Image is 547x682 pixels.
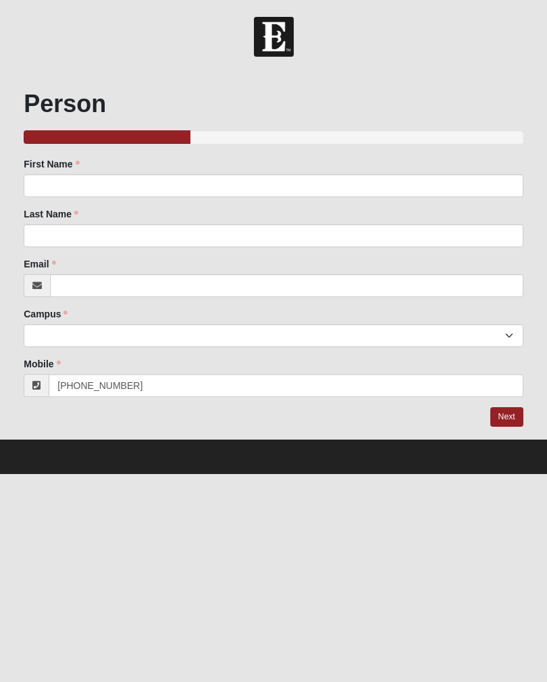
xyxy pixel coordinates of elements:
label: Email [24,257,55,271]
img: Church of Eleven22 Logo [254,17,294,57]
a: Next [490,407,523,427]
label: Campus [24,307,68,321]
label: Mobile [24,357,60,371]
h1: Person [24,89,523,118]
label: First Name [24,157,79,171]
label: Last Name [24,207,78,221]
